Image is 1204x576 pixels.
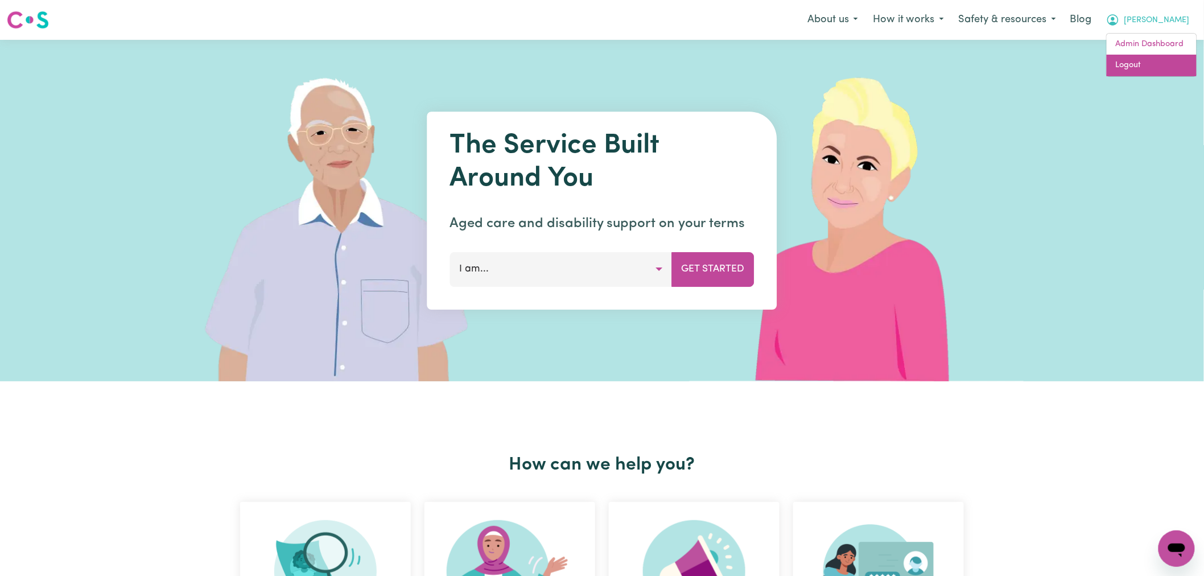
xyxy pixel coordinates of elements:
[1107,34,1197,55] a: Admin Dashboard
[233,454,971,476] h2: How can we help you?
[1158,530,1195,567] iframe: Button to launch messaging window
[951,8,1063,32] button: Safety & resources
[865,8,951,32] button: How it works
[7,10,49,30] img: Careseekers logo
[450,252,673,286] button: I am...
[1063,7,1099,32] a: Blog
[450,130,754,195] h1: The Service Built Around You
[1099,8,1197,32] button: My Account
[450,213,754,234] p: Aged care and disability support on your terms
[1106,33,1197,77] div: My Account
[672,252,754,286] button: Get Started
[800,8,865,32] button: About us
[1124,14,1190,27] span: [PERSON_NAME]
[1107,55,1197,76] a: Logout
[7,7,49,33] a: Careseekers logo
